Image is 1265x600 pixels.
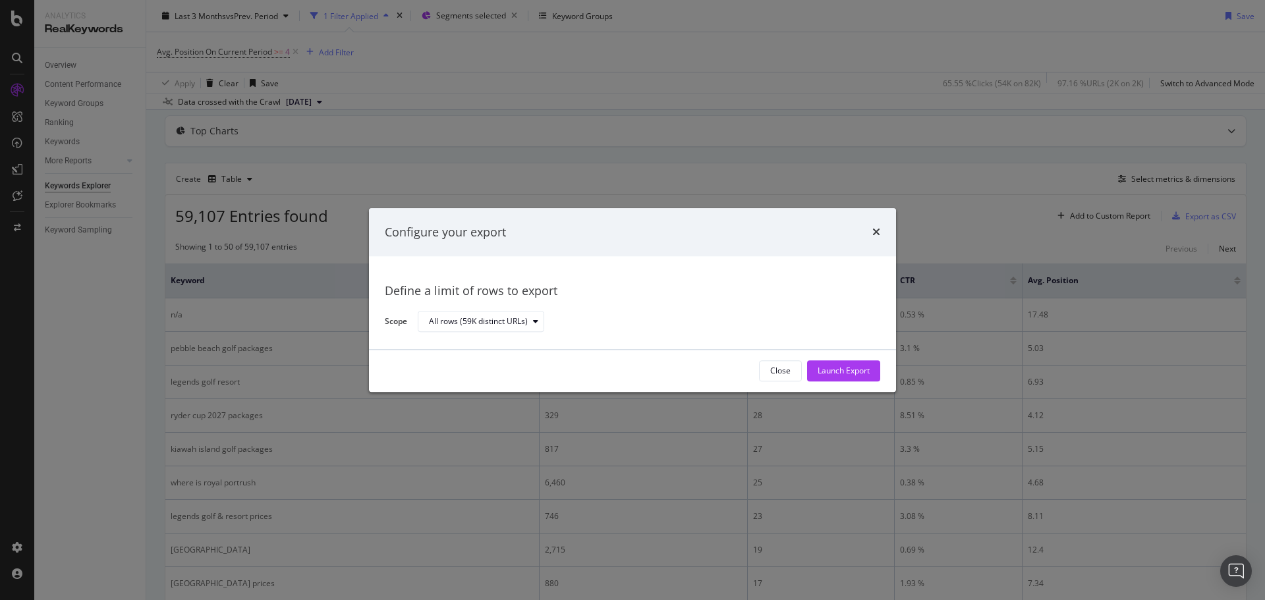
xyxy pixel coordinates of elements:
div: Open Intercom Messenger [1220,555,1252,587]
button: Close [759,360,802,381]
div: Configure your export [385,224,506,241]
label: Scope [385,315,407,330]
div: modal [369,208,896,392]
div: Launch Export [818,366,870,377]
button: Launch Export [807,360,880,381]
div: Define a limit of rows to export [385,283,880,300]
button: All rows (59K distinct URLs) [418,312,544,333]
div: Close [770,366,791,377]
div: All rows (59K distinct URLs) [429,318,528,326]
div: times [872,224,880,241]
